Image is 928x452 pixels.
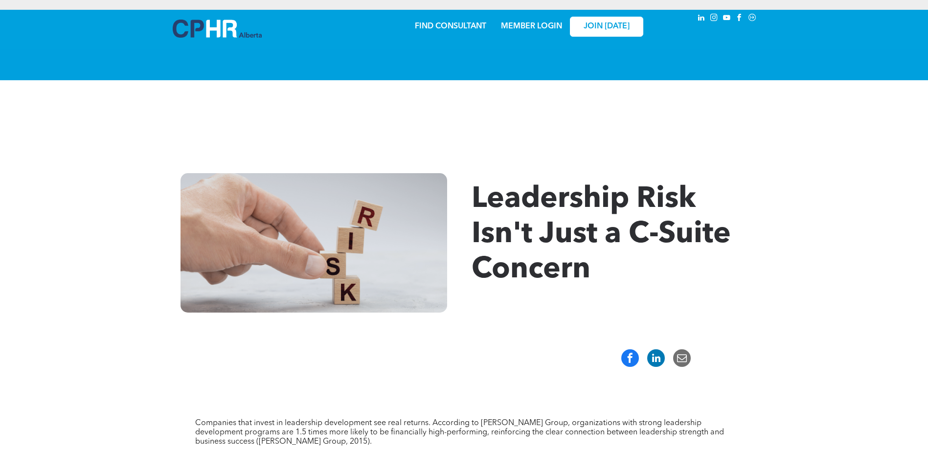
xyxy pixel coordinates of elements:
[734,12,745,25] a: facebook
[472,185,731,285] span: Leadership Risk Isn't Just a C-Suite Concern
[501,23,562,30] a: MEMBER LOGIN
[696,12,707,25] a: linkedin
[709,12,720,25] a: instagram
[173,20,262,38] img: A blue and white logo for cp alberta
[722,12,732,25] a: youtube
[195,419,724,446] span: Companies that invest in leadership development see real returns. According to [PERSON_NAME] Grou...
[747,12,758,25] a: Social network
[570,17,643,37] a: JOIN [DATE]
[584,22,630,31] span: JOIN [DATE]
[415,23,486,30] a: FIND CONSULTANT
